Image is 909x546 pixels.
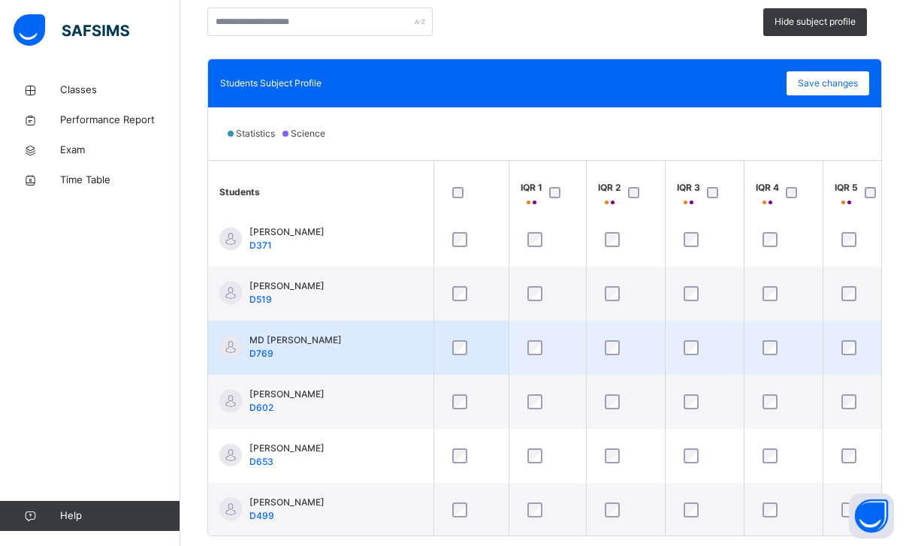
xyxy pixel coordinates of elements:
[208,161,433,223] th: Students
[60,83,180,98] span: Classes
[249,348,273,359] span: D769
[249,225,325,239] span: [PERSON_NAME]
[598,181,621,195] span: IQR 2
[249,402,273,413] span: D602
[60,173,180,188] span: Time Table
[249,240,272,251] span: D371
[236,128,275,139] span: Statistics
[775,15,856,29] span: Hide subject profile
[60,508,180,523] span: Help
[249,294,272,305] span: D519
[249,388,325,401] span: [PERSON_NAME]
[14,14,129,46] img: safsims
[249,456,273,467] span: D653
[521,181,542,195] span: IQR 1
[249,279,325,293] span: [PERSON_NAME]
[249,510,274,521] span: D499
[756,181,779,195] span: IQR 4
[60,143,180,158] span: Exam
[291,128,325,139] span: Science
[249,442,325,455] span: [PERSON_NAME]
[60,113,180,128] span: Performance Report
[249,496,325,509] span: [PERSON_NAME]
[220,77,322,89] span: Students Subject Profile
[849,493,894,538] button: Open asap
[798,77,858,90] span: Save changes
[835,181,858,195] span: IQR 5
[249,333,342,347] span: MD [PERSON_NAME]
[677,181,700,195] span: IQR 3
